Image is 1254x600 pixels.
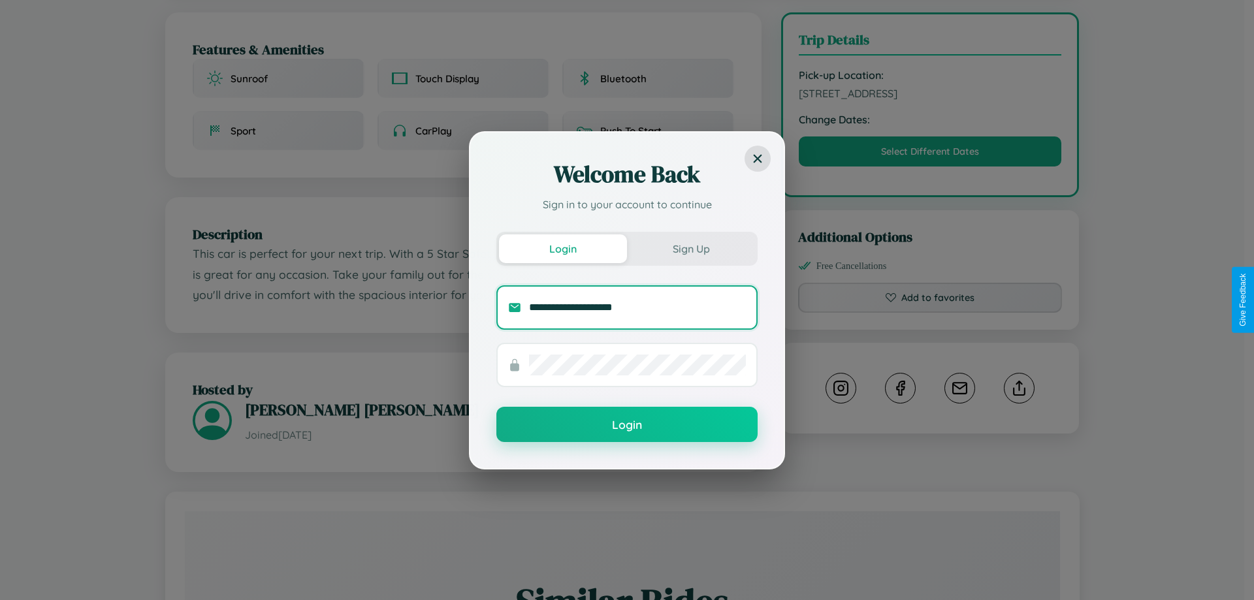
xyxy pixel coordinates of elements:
[499,234,627,263] button: Login
[496,197,758,212] p: Sign in to your account to continue
[496,407,758,442] button: Login
[496,159,758,190] h2: Welcome Back
[627,234,755,263] button: Sign Up
[1238,274,1247,326] div: Give Feedback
